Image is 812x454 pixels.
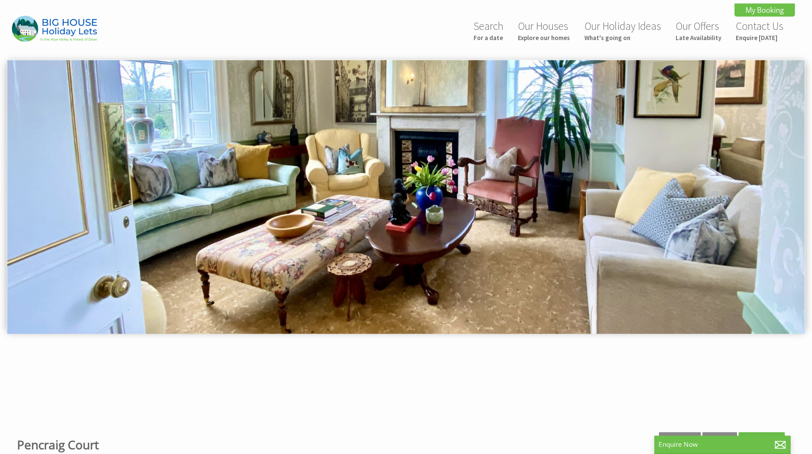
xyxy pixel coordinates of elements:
[474,19,503,42] a: SearchFor a date
[739,432,785,454] a: Availability
[734,3,795,17] a: My Booking
[676,34,721,42] small: Late Availability
[659,440,786,449] p: Enquire Now
[736,34,783,42] small: Enquire [DATE]
[474,34,503,42] small: For a date
[5,358,807,422] iframe: Customer reviews powered by Trustpilot
[17,437,99,453] a: Pencraig Court
[518,19,570,42] a: Our HousesExplore our homes
[702,432,737,454] a: Gallery
[584,19,661,42] a: Our Holiday IdeasWhat's going on
[518,34,570,42] small: Explore our homes
[736,19,783,42] a: Contact UsEnquire [DATE]
[12,16,97,42] img: Big House Holiday Lets
[676,19,721,42] a: Our OffersLate Availability
[659,432,701,454] a: Overview
[584,34,661,42] small: What's going on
